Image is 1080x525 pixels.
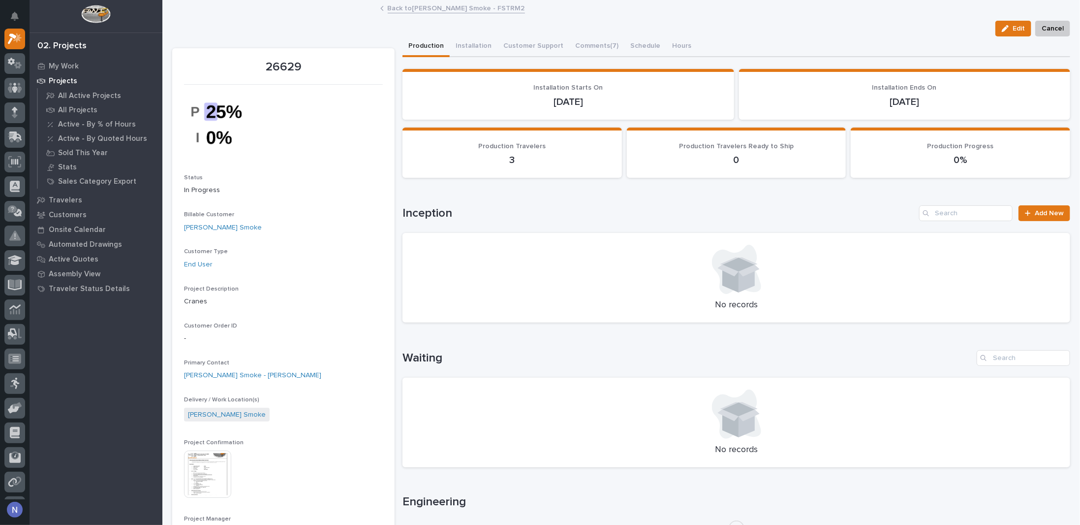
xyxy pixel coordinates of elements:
[30,59,162,73] a: My Work
[30,207,162,222] a: Customers
[184,260,213,270] a: End User
[38,174,162,188] a: Sales Category Export
[184,516,231,522] span: Project Manager
[1018,205,1070,221] a: Add New
[184,440,244,446] span: Project Confirmation
[639,154,834,166] p: 0
[58,134,147,143] p: Active - By Quoted Hours
[30,281,162,296] a: Traveler Status Details
[414,96,722,108] p: [DATE]
[49,226,106,234] p: Onsite Calendar
[58,163,77,172] p: Stats
[188,410,266,420] a: [PERSON_NAME] Smoke
[30,237,162,252] a: Automated Drawings
[58,106,97,115] p: All Projects
[863,154,1058,166] p: 0%
[184,91,258,159] img: KLBNY9btUeTGekiY6_ESCXPC9mSP0RJAeuM4n_gwsI8
[497,36,569,57] button: Customer Support
[30,222,162,237] a: Onsite Calendar
[1035,21,1070,36] button: Cancel
[30,252,162,266] a: Active Quotes
[30,266,162,281] a: Assembly View
[49,255,98,264] p: Active Quotes
[58,149,108,158] p: Sold This Year
[1013,24,1025,33] span: Edit
[49,285,130,294] p: Traveler Status Details
[919,205,1013,221] input: Search
[479,143,546,150] span: Production Travelers
[184,185,383,196] p: In Progress
[58,120,136,129] p: Active - By % of Hours
[38,146,162,160] a: Sold This Year
[58,92,121,100] p: All Active Projects
[624,36,666,57] button: Schedule
[38,117,162,131] a: Active - By % of Hours
[414,300,1058,311] p: No records
[184,212,234,218] span: Billable Customer
[184,223,262,233] a: [PERSON_NAME] Smoke
[49,211,87,220] p: Customers
[37,41,87,52] div: 02. Projects
[388,2,525,13] a: Back to[PERSON_NAME] Smoke - FSTRM2
[533,84,603,91] span: Installation Starts On
[38,160,162,174] a: Stats
[450,36,497,57] button: Installation
[995,21,1031,36] button: Edit
[414,154,610,166] p: 3
[1042,23,1064,34] span: Cancel
[38,103,162,117] a: All Projects
[1035,210,1064,217] span: Add New
[977,350,1070,366] input: Search
[402,495,1070,509] h1: Engineering
[184,296,383,307] p: Cranes
[184,360,229,366] span: Primary Contact
[30,193,162,207] a: Travelers
[49,77,77,86] p: Projects
[569,36,624,57] button: Comments (7)
[184,286,239,292] span: Project Description
[184,175,203,181] span: Status
[4,6,25,27] button: Notifications
[38,89,162,102] a: All Active Projects
[666,36,697,57] button: Hours
[184,323,237,329] span: Customer Order ID
[414,445,1058,456] p: No records
[49,62,79,71] p: My Work
[184,397,259,403] span: Delivery / Work Location(s)
[402,351,973,365] h1: Waiting
[872,84,937,91] span: Installation Ends On
[49,240,122,249] p: Automated Drawings
[49,196,82,205] p: Travelers
[49,270,100,279] p: Assembly View
[81,5,110,23] img: Workspace Logo
[927,143,994,150] span: Production Progress
[402,36,450,57] button: Production
[12,12,25,28] div: Notifications
[4,499,25,520] button: users-avatar
[184,60,383,74] p: 26629
[751,96,1058,108] p: [DATE]
[38,131,162,145] a: Active - By Quoted Hours
[679,143,794,150] span: Production Travelers Ready to Ship
[402,206,915,221] h1: Inception
[184,249,228,255] span: Customer Type
[184,370,321,381] a: [PERSON_NAME] Smoke - [PERSON_NAME]
[30,73,162,88] a: Projects
[184,333,383,344] p: -
[58,177,136,186] p: Sales Category Export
